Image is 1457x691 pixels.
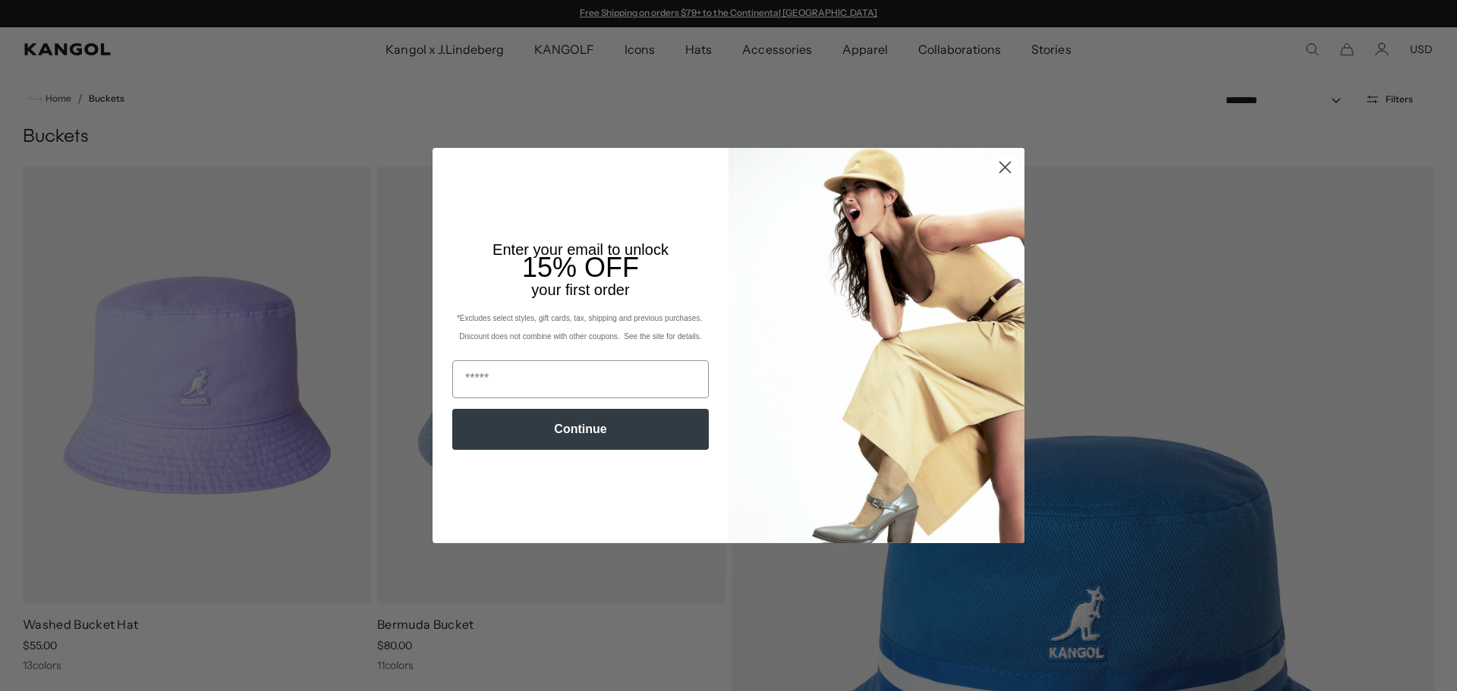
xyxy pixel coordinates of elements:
[531,281,629,298] span: your first order
[992,154,1018,181] button: Close dialog
[728,148,1024,542] img: 93be19ad-e773-4382-80b9-c9d740c9197f.jpeg
[452,409,709,450] button: Continue
[452,360,709,398] input: Email
[492,241,669,258] span: Enter your email to unlock
[522,252,639,283] span: 15% OFF
[457,314,704,341] span: *Excludes select styles, gift cards, tax, shipping and previous purchases. Discount does not comb...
